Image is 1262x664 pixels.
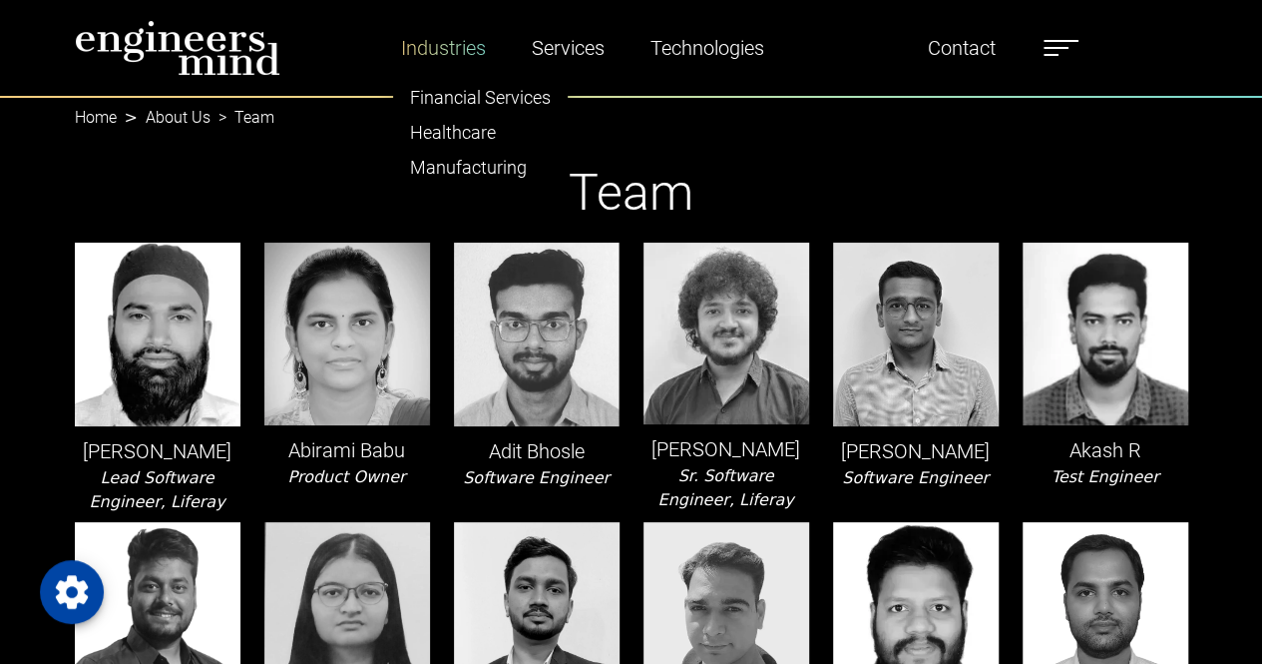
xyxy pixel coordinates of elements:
[393,25,494,71] a: Industries
[642,25,772,71] a: Technologies
[1023,435,1188,465] p: Akash R
[643,243,809,425] img: leader-img
[394,115,567,150] a: Healthcare
[75,108,117,127] a: Home
[75,163,1188,223] h1: Team
[643,434,809,464] p: [PERSON_NAME]
[75,96,1188,120] nav: breadcrumb
[394,150,567,185] a: Manufacturing
[833,436,999,466] p: [PERSON_NAME]
[657,466,793,509] i: Sr. Software Engineer, Liferay
[842,468,989,487] i: Software Engineer
[210,106,274,130] li: Team
[524,25,613,71] a: Services
[463,468,610,487] i: Software Engineer
[75,243,240,426] img: leader-img
[75,20,280,76] img: logo
[89,468,224,511] i: Lead Software Engineer, Liferay
[833,243,999,427] img: leader-img
[454,436,620,466] p: Adit Bhosle
[146,108,210,127] a: About Us
[394,80,567,115] a: Financial Services
[393,71,568,194] ul: Industries
[1052,467,1159,486] i: Test Engineer
[264,243,430,426] img: leader-img
[264,435,430,465] p: Abirami Babu
[920,25,1004,71] a: Contact
[75,436,240,466] p: [PERSON_NAME]
[454,243,620,426] img: leader-img
[287,467,405,486] i: Product Owner
[1023,243,1188,426] img: leader-img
